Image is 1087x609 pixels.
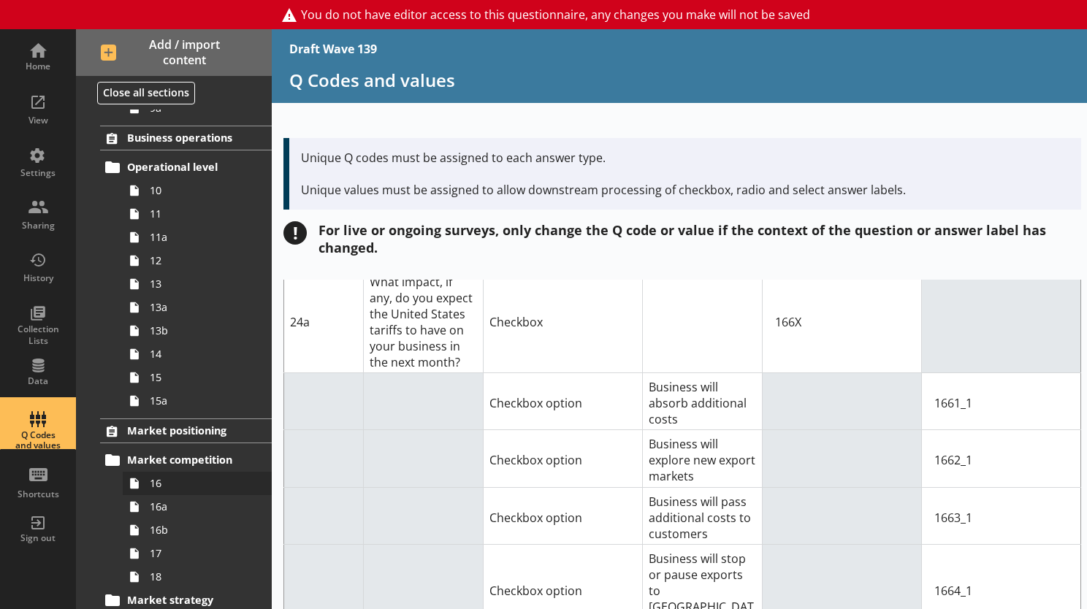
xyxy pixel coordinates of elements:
[483,373,642,430] td: Checkbox option
[12,61,64,72] div: Home
[127,453,248,467] span: Market competition
[289,41,377,57] div: Draft Wave 139
[123,518,272,542] a: 16b
[928,388,1075,418] input: Option Value input field
[928,503,1075,532] input: Option Value input field
[483,430,642,487] td: Checkbox option
[768,307,915,337] input: QCode input field
[284,268,364,373] td: 24a
[150,207,253,221] span: 11
[150,570,253,583] span: 18
[123,495,272,518] a: 16a
[483,268,642,373] td: Checkbox
[150,277,253,291] span: 13
[150,523,253,537] span: 16b
[100,126,272,150] a: Business operations
[12,489,64,500] div: Shortcuts
[127,593,248,607] span: Market strategy
[289,69,1069,91] h1: Q Codes and values
[123,272,272,296] a: 13
[150,370,253,384] span: 15
[150,253,253,267] span: 12
[123,366,272,389] a: 15
[127,160,248,174] span: Operational level
[12,167,64,179] div: Settings
[101,37,248,68] span: Add / import content
[107,156,272,413] li: Operational level101111a121313a13b141515a
[642,430,762,487] td: Business will explore new export markets
[12,532,64,544] div: Sign out
[150,546,253,560] span: 17
[150,183,253,197] span: 10
[127,131,248,145] span: Business operations
[100,156,272,179] a: Operational level
[123,296,272,319] a: 13a
[127,424,248,437] span: Market positioning
[12,115,64,126] div: View
[12,323,64,346] div: Collection Lists
[928,576,1075,605] input: Option Value input field
[150,230,253,244] span: 11a
[97,82,195,104] button: Close all sections
[123,342,272,366] a: 14
[150,394,253,407] span: 15a
[319,221,1081,256] div: For live or ongoing surveys, only change the Q code or value if the context of the question or an...
[123,249,272,272] a: 12
[150,499,253,513] span: 16a
[123,565,272,589] a: 18
[123,226,272,249] a: 11a
[123,542,272,565] a: 17
[301,150,1069,198] p: Unique Q codes must be assigned to each answer type. Unique values must be assigned to allow down...
[123,179,272,202] a: 10
[123,389,272,413] a: 15a
[12,375,64,387] div: Data
[642,373,762,430] td: Business will absorb additional costs
[12,272,64,284] div: History
[123,202,272,226] a: 11
[76,29,272,76] button: Add / import content
[283,221,307,245] div: !
[76,126,272,413] li: Business operationsOperational level101111a121313a13b141515a
[100,448,272,472] a: Market competition
[150,300,253,314] span: 13a
[107,448,272,589] li: Market competition1616a16b1718
[928,445,1075,475] input: Option Value input field
[123,472,272,495] a: 16
[100,418,272,443] a: Market positioning
[150,323,253,337] span: 13b
[150,347,253,361] span: 14
[483,487,642,544] td: Checkbox option
[364,268,484,373] td: What impact, if any, do you expect the United States tariffs to have on your business in the next...
[123,319,272,342] a: 13b
[12,430,64,451] div: Q Codes and values
[150,476,253,490] span: 16
[12,220,64,231] div: Sharing
[642,487,762,544] td: Business will pass additional costs to customers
